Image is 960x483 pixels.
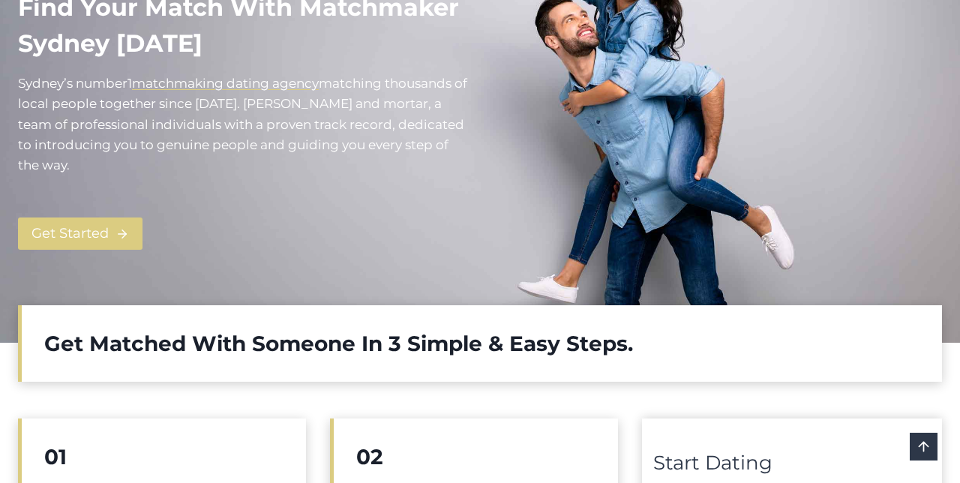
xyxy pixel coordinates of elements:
mark: m [319,76,332,91]
div: Start Dating [653,448,931,479]
h2: Get Matched With Someone In 3 Simple & Easy Steps.​ [44,328,919,359]
h2: 01 [44,441,283,472]
a: Get Started [18,217,142,250]
a: Scroll to top [910,433,937,460]
h2: 02 [356,441,595,472]
a: matchmaking dating agency [132,76,319,91]
p: Sydney’s number atching thousands of local people together since [DATE]. [PERSON_NAME] and mortar... [18,73,468,175]
mark: 1 [127,76,132,91]
span: Get Started [31,223,109,244]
